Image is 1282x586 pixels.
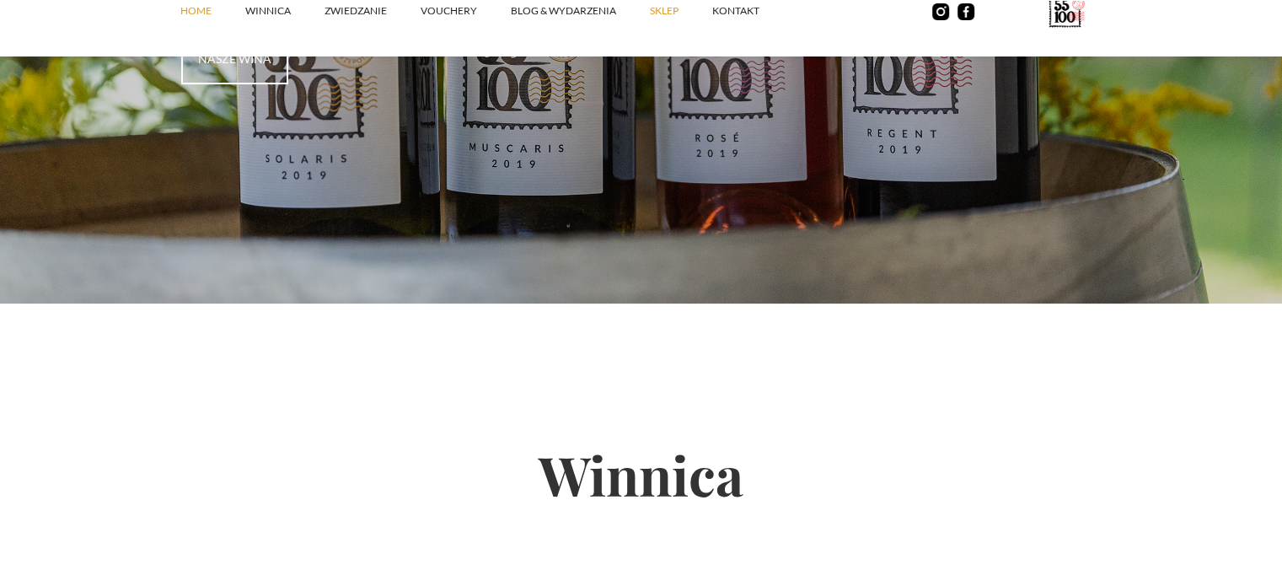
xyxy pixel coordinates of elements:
a: nasze wina [181,34,288,84]
h2: Winnica [181,388,1102,561]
